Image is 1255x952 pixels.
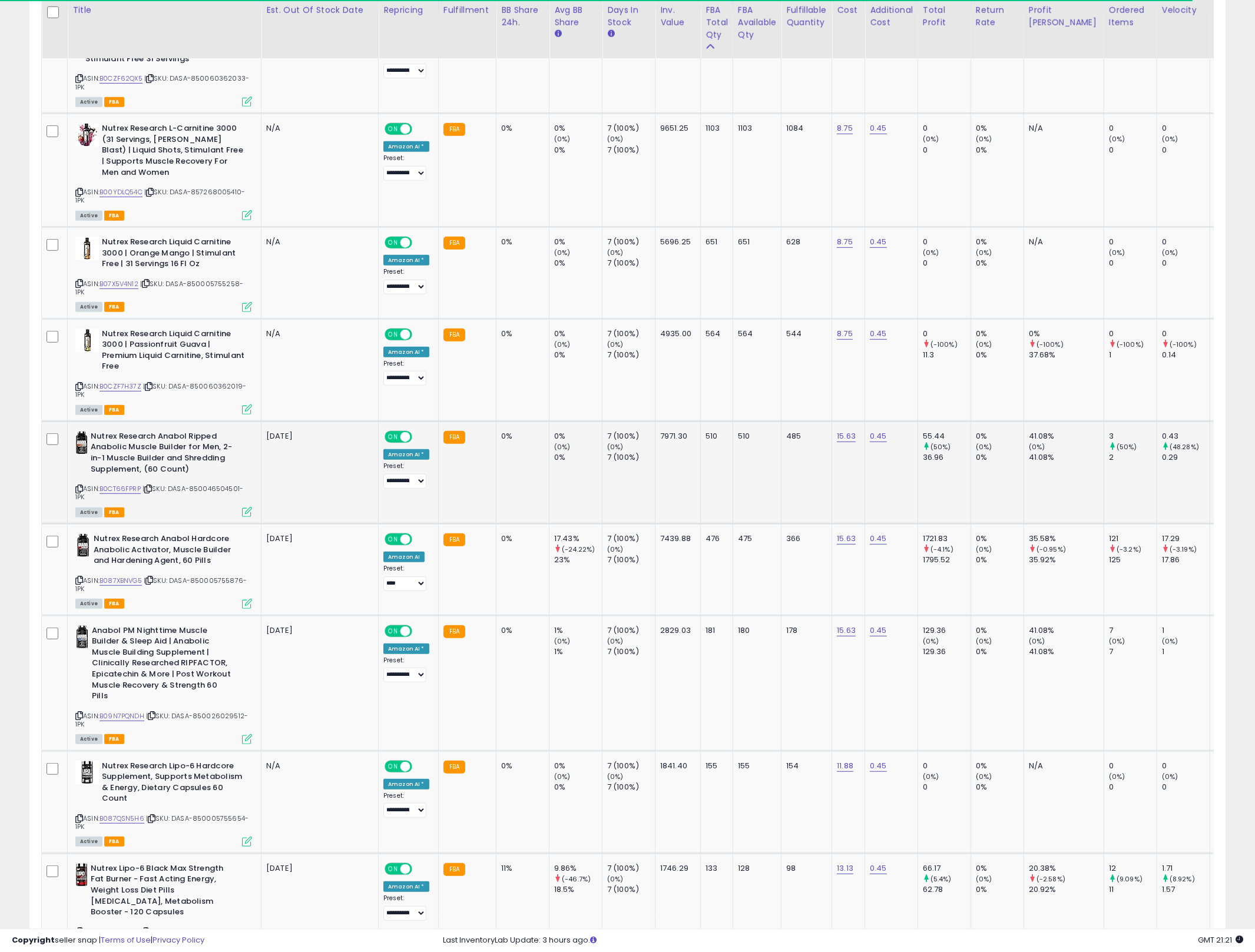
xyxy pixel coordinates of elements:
div: N/A [1029,237,1095,247]
div: FBA Available Qty [738,4,776,41]
small: (0%) [554,442,571,452]
div: 651 [738,237,772,247]
div: 129.36 [923,646,971,657]
span: All listings currently available for purchase on Amazon [75,97,102,107]
div: 0 [1109,761,1157,771]
span: All listings currently available for purchase on Amazon [75,599,102,609]
p: N/A [266,329,369,339]
div: ASIN: [75,761,252,845]
small: FBA [443,625,465,638]
div: 564 [706,329,724,339]
div: 0% [976,431,1024,442]
div: 1% [554,646,602,657]
div: 1084 [786,123,823,134]
div: Est. Out Of Stock Date [266,4,373,16]
div: 0 [923,761,971,771]
div: Amazon AI * [383,449,429,460]
a: B087XBNVG5 [100,576,142,586]
small: FBA [443,533,465,546]
div: N/A [1029,761,1095,771]
div: 3 [1109,431,1157,442]
div: 1795.52 [923,555,971,565]
div: Ordered Items [1109,4,1152,29]
div: 0 [923,329,971,339]
a: 0.45 [870,863,887,874]
div: 0 [1162,145,1210,155]
div: Avg BB Share [554,4,597,29]
small: (0%) [976,772,992,781]
div: 0% [976,533,1024,544]
span: OFF [410,329,429,339]
div: 0% [976,761,1024,771]
b: Nutrex Research Lipo-6 Hardcore Supplement, Supports Metabolism & Energy, Dietary Capsules 60 Count [102,761,245,807]
b: Anabol PM Nighttime Muscle Builder & Sleep Aid | Anabolic Muscle Building Supplement | Clinically... [92,625,235,705]
a: B00YDLQ54C [100,187,143,197]
div: 36.96 [923,452,971,463]
div: 7 (100%) [607,555,655,565]
div: 23% [554,555,602,565]
a: 0.45 [870,625,887,636]
a: 0.45 [870,533,887,545]
div: ASIN: [75,329,252,413]
p: N/A [266,123,369,134]
div: 1% [554,625,602,636]
a: 0.45 [870,328,887,340]
a: 11.88 [837,760,853,772]
div: Preset: [383,268,429,294]
small: (0%) [607,772,624,781]
a: Privacy Policy [153,934,204,946]
b: Nutrex Research Anabol Ripped Anabolic Muscle Builder for Men, 2-in-1 Muscle Builder and Shreddin... [91,431,234,477]
div: 0.14 [1162,350,1210,360]
div: 7 (100%) [607,350,655,360]
small: (0%) [1109,772,1125,781]
small: (0%) [923,636,939,646]
div: 7971.30 [660,431,691,442]
div: 41.08% [1029,625,1104,636]
span: OFF [410,626,429,636]
div: 17.29 [1162,533,1210,544]
div: 7 (100%) [607,761,655,771]
div: 0% [976,237,1024,247]
span: FBA [104,734,124,744]
div: 0% [501,123,540,134]
span: | SKU: DASA-850005755876-1PK [75,576,247,593]
small: (0%) [923,134,939,144]
a: 13.13 [837,863,853,874]
a: 8.75 [837,328,853,340]
div: 0% [976,258,1024,268]
div: ASIN: [75,21,252,105]
div: ASIN: [75,237,252,311]
div: 0% [554,145,602,155]
div: Profit [PERSON_NAME] [1029,4,1099,29]
div: Repricing [383,4,433,16]
a: B07X5V4N12 [100,279,138,289]
small: (0%) [554,340,571,349]
div: FBA Total Qty [706,4,728,41]
div: 7 (100%) [607,123,655,134]
div: 0 [1162,237,1210,247]
small: (0%) [1029,442,1045,452]
div: ASIN: [75,123,252,219]
div: 0% [554,258,602,268]
span: FBA [104,211,124,221]
div: 651 [706,237,724,247]
div: 41.08% [1029,452,1104,463]
img: 41PLetXkh+L._SL40_.jpg [75,863,88,887]
small: (0%) [1162,636,1178,646]
span: All listings currently available for purchase on Amazon [75,734,102,744]
small: (-100%) [931,340,958,349]
small: (0%) [976,636,992,646]
img: 51QMpyp7EdL._SL40_.jpg [75,123,99,147]
span: | SKU: DASA-850060362033-1PK [75,74,249,91]
img: 41m2BjofZ0L._SL40_.jpg [75,761,99,784]
div: 0 [1162,329,1210,339]
div: BB Share 24h. [501,4,544,29]
div: 121 [1109,533,1157,544]
span: ON [386,761,400,771]
small: (0%) [976,248,992,257]
div: 0 [923,145,971,155]
div: 564 [738,329,772,339]
div: 1 [1162,646,1210,657]
div: 5696.25 [660,237,691,247]
small: (0%) [1109,636,1125,646]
